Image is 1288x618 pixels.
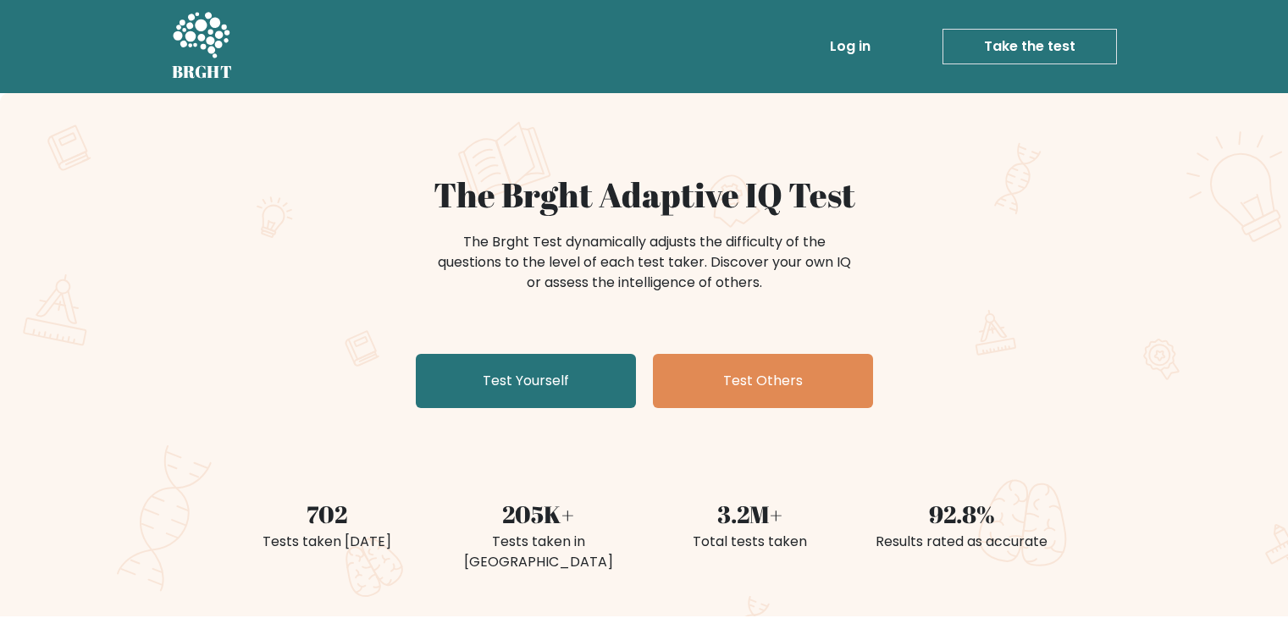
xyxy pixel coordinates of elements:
[655,532,846,552] div: Total tests taken
[655,496,846,532] div: 3.2M+
[943,29,1117,64] a: Take the test
[231,174,1058,215] h1: The Brght Adaptive IQ Test
[443,496,634,532] div: 205K+
[231,532,423,552] div: Tests taken [DATE]
[172,62,233,82] h5: BRGHT
[653,354,873,408] a: Test Others
[866,496,1058,532] div: 92.8%
[866,532,1058,552] div: Results rated as accurate
[433,232,856,293] div: The Brght Test dynamically adjusts the difficulty of the questions to the level of each test take...
[231,496,423,532] div: 702
[443,532,634,572] div: Tests taken in [GEOGRAPHIC_DATA]
[823,30,877,63] a: Log in
[416,354,636,408] a: Test Yourself
[172,7,233,86] a: BRGHT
